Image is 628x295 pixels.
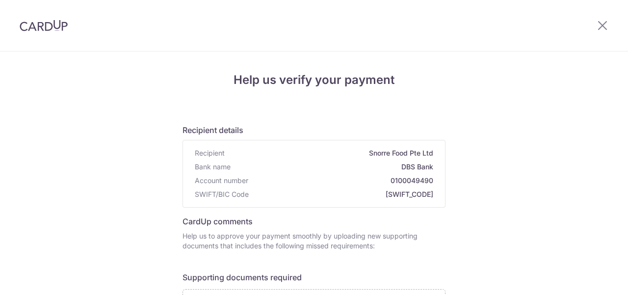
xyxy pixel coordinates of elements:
[183,271,445,283] h6: Supporting documents required
[183,215,445,227] h6: CardUp comments
[183,71,445,89] h4: Help us verify your payment
[253,189,433,199] span: [SWIFT_CODE]
[195,148,225,158] span: Recipient
[183,231,445,251] p: Help us to approve your payment smoothly by uploading new supporting documents that includes the ...
[252,176,433,186] span: 0100049490
[229,148,433,158] span: Snorre Food Pte Ltd
[235,162,433,172] span: DBS Bank
[183,124,445,136] h6: Recipient details
[195,189,249,199] span: SWIFT/BIC Code
[20,20,68,31] img: CardUp
[195,176,248,186] span: Account number
[195,162,231,172] span: Bank name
